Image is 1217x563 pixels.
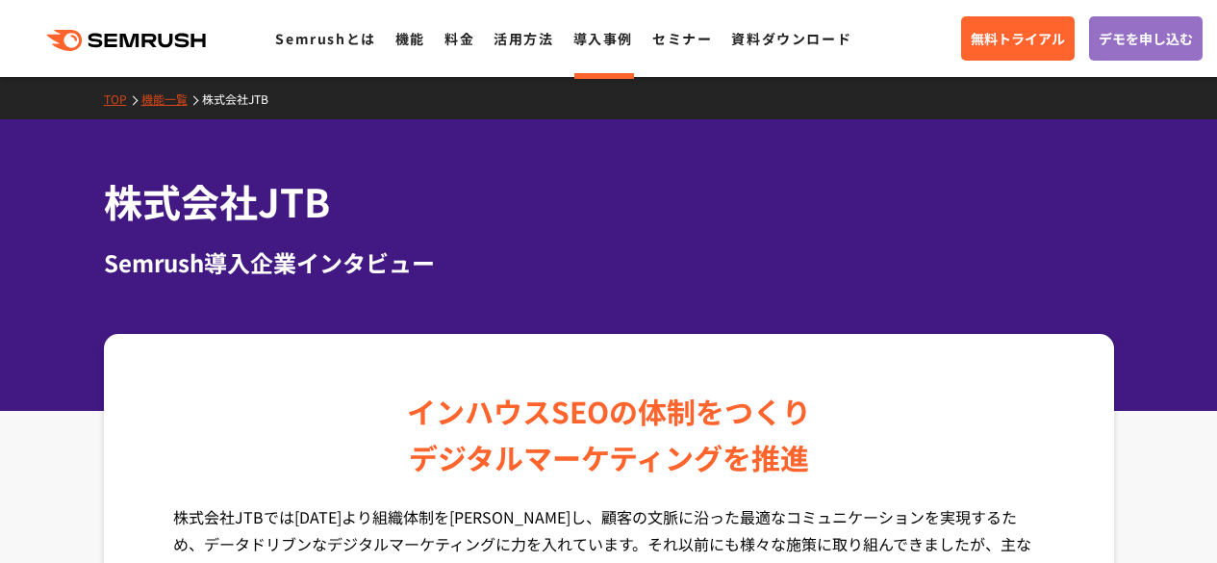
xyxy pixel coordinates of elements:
[1099,28,1193,49] span: デモを申し込む
[444,29,474,48] a: 料金
[141,90,202,107] a: 機能一覧
[573,29,633,48] a: 導入事例
[104,90,141,107] a: TOP
[494,29,553,48] a: 活用方法
[407,388,811,480] div: インハウスSEOの体制をつくり デジタルマーケティングを推進
[275,29,375,48] a: Semrushとは
[104,173,1114,230] h1: 株式会社JTB
[1089,16,1203,61] a: デモを申し込む
[395,29,425,48] a: 機能
[731,29,851,48] a: 資料ダウンロード
[104,245,1114,280] div: Semrush導入企業インタビュー
[961,16,1075,61] a: 無料トライアル
[652,29,712,48] a: セミナー
[971,28,1065,49] span: 無料トライアル
[202,90,283,107] a: 株式会社JTB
